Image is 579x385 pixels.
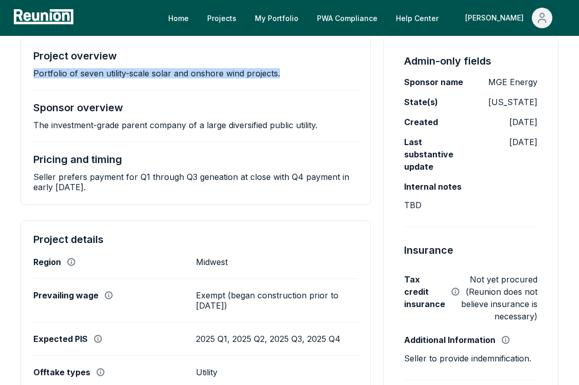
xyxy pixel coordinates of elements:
[404,76,463,88] label: Sponsor name
[461,273,537,322] p: Not yet procured (Reunion does not believe insurance is necessary)
[33,367,90,377] label: Offtake types
[404,54,491,68] h4: Admin-only fields
[309,8,386,28] a: PWA Compliance
[488,96,537,108] p: [US_STATE]
[33,50,117,62] h4: Project overview
[488,76,537,88] p: MGE Energy
[509,136,537,148] p: [DATE]
[404,199,422,211] p: TBD
[33,290,98,300] label: Prevailing wage
[33,172,358,192] p: Seller prefers payment for Q1 through Q3 geneation at close with Q4 payment in early [DATE].
[247,8,307,28] a: My Portfolio
[404,136,471,173] label: Last substantive update
[457,8,561,28] button: [PERSON_NAME]
[196,290,358,311] p: Exempt (began construction prior to [DATE])
[404,96,438,108] label: State(s)
[33,120,317,130] p: The investment-grade parent company of a large diversified public utility.
[404,334,495,346] label: Additional Information
[509,116,537,128] p: [DATE]
[404,180,462,193] label: Internal notes
[33,233,358,246] h4: Project details
[160,8,197,28] a: Home
[199,8,245,28] a: Projects
[404,273,445,310] label: Tax credit insurance
[33,153,122,166] h4: Pricing and timing
[33,257,61,267] label: Region
[196,367,217,377] p: Utility
[160,8,569,28] nav: Main
[33,102,123,114] h4: Sponsor overview
[196,334,341,344] p: 2025 Q1, 2025 Q2, 2025 Q3, 2025 Q4
[33,334,88,344] label: Expected PIS
[404,116,438,128] label: Created
[388,8,447,28] a: Help Center
[33,68,280,78] p: Portfolio of seven utility-scale solar and onshore wind projects.
[404,242,453,258] h4: Insurance
[465,8,528,28] div: [PERSON_NAME]
[404,352,531,364] p: Seller to provide indemnification.
[196,257,228,267] p: Midwest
